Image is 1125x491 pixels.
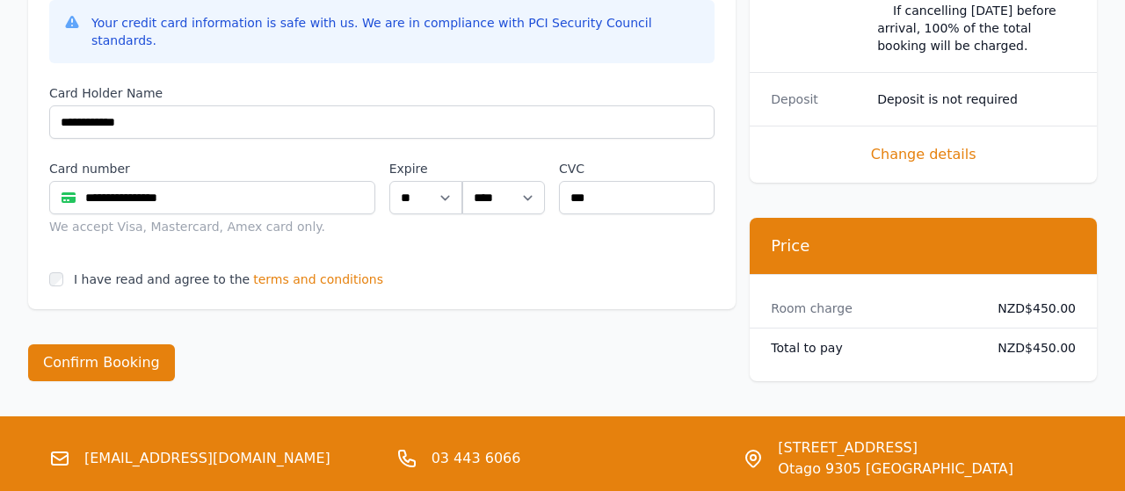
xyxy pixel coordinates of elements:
[49,218,375,235] div: We accept Visa, Mastercard, Amex card only.
[74,272,250,286] label: I have read and agree to the
[559,160,715,177] label: CVC
[462,160,545,177] label: .
[49,84,715,102] label: Card Holder Name
[771,300,969,317] dt: Room charge
[389,160,462,177] label: Expire
[778,459,1013,480] span: Otago 9305 [GEOGRAPHIC_DATA]
[983,339,1076,357] dd: NZD$450.00
[253,271,383,288] span: terms and conditions
[877,90,1076,108] dd: Deposit is not required
[983,300,1076,317] dd: NZD$450.00
[771,339,969,357] dt: Total to pay
[84,448,330,469] a: [EMAIL_ADDRESS][DOMAIN_NAME]
[771,235,1076,256] h3: Price
[432,448,521,469] a: 03 443 6066
[49,160,375,177] label: Card number
[778,437,1013,459] span: [STREET_ADDRESS]
[771,90,863,108] dt: Deposit
[771,144,1076,165] span: Change details
[28,344,175,381] button: Confirm Booking
[91,14,700,49] div: Your credit card information is safe with us. We are in compliance with PCI Security Council stan...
